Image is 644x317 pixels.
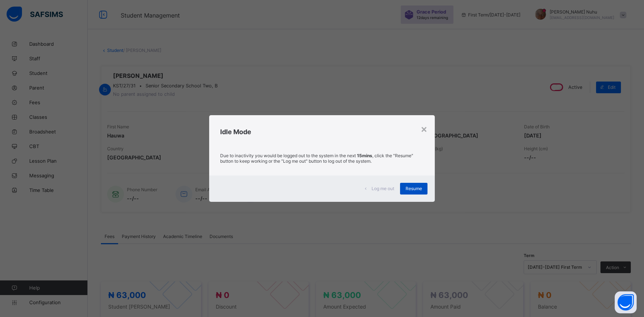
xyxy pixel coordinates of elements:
h2: Idle Mode [220,128,423,136]
strong: 15mins [357,153,372,158]
span: Resume [406,186,422,191]
div: × [421,122,428,135]
span: Log me out [372,186,394,191]
button: Open asap [615,291,637,313]
p: Due to inactivity you would be logged out to the system in the next , click the "Resume" button t... [220,153,423,164]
